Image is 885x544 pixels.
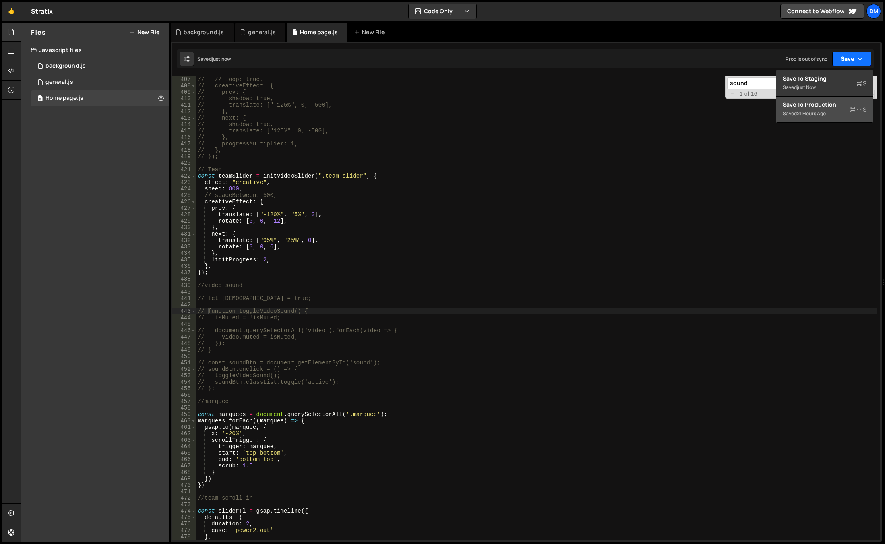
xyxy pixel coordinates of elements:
div: 459 [172,411,196,418]
span: S [850,105,866,114]
div: 437 [172,269,196,276]
div: 441 [172,295,196,302]
a: Connect to Webflow [780,4,864,19]
div: 419 [172,153,196,160]
div: 435 [172,256,196,263]
div: 443 [172,308,196,314]
div: 412 [172,108,196,115]
div: 461 [172,424,196,430]
div: 476 [172,521,196,527]
div: 458 [172,405,196,411]
div: 449 [172,347,196,353]
div: 454 [172,379,196,385]
div: 421 [172,166,196,173]
a: 🤙 [2,2,21,21]
div: 451 [172,360,196,366]
div: 417 [172,141,196,147]
div: 434 [172,250,196,256]
div: just now [212,56,231,62]
div: 431 [172,231,196,237]
div: 455 [172,385,196,392]
div: 16575/45066.js [31,58,169,74]
div: 425 [172,192,196,199]
div: 460 [172,418,196,424]
div: 457 [172,398,196,405]
a: Dm [866,4,881,19]
div: background.js [45,62,86,70]
div: Code Only [776,70,873,123]
div: 471 [172,488,196,495]
div: 468 [172,469,196,476]
div: 439 [172,282,196,289]
div: New File [354,28,388,36]
button: Code Only [409,4,476,19]
div: 464 [172,443,196,450]
input: Search for [727,77,828,89]
div: Saved [783,109,866,118]
div: 462 [172,430,196,437]
div: 16575/45977.js [31,90,169,106]
div: 418 [172,147,196,153]
div: 428 [172,211,196,218]
div: 433 [172,244,196,250]
button: Save to StagingS Savedjust now [776,70,873,97]
button: New File [129,29,159,35]
div: Saved [197,56,231,62]
div: 423 [172,179,196,186]
div: Stratix [31,6,53,16]
div: 407 [172,76,196,83]
div: 411 [172,102,196,108]
div: Home page.js [300,28,338,36]
span: 1 of 16 [736,91,761,97]
div: 445 [172,321,196,327]
h2: Files [31,28,45,37]
button: Save to ProductionS Saved21 hours ago [776,97,873,123]
div: Save to Staging [783,74,866,83]
div: 467 [172,463,196,469]
div: 466 [172,456,196,463]
div: 469 [172,476,196,482]
div: 440 [172,289,196,295]
div: 477 [172,527,196,534]
div: 470 [172,482,196,488]
div: 413 [172,115,196,121]
div: 424 [172,186,196,192]
div: general.js [45,79,73,86]
span: 0 [38,96,43,102]
div: 456 [172,392,196,398]
button: Save [832,52,871,66]
div: 453 [172,372,196,379]
div: 432 [172,237,196,244]
div: 447 [172,334,196,340]
div: 438 [172,276,196,282]
div: 21 hours ago [797,110,826,117]
div: 475 [172,514,196,521]
div: 410 [172,95,196,102]
div: 436 [172,263,196,269]
div: 474 [172,508,196,514]
span: Toggle Replace mode [728,90,736,97]
div: 429 [172,218,196,224]
div: 472 [172,495,196,501]
div: 450 [172,353,196,360]
div: 427 [172,205,196,211]
div: 463 [172,437,196,443]
div: 16575/45802.js [31,74,169,90]
div: 422 [172,173,196,179]
div: Javascript files [21,42,169,58]
div: 444 [172,314,196,321]
div: 415 [172,128,196,134]
div: 408 [172,83,196,89]
div: general.js [248,28,276,36]
span: S [856,79,866,87]
div: 416 [172,134,196,141]
div: just now [797,84,816,91]
div: 446 [172,327,196,334]
div: 409 [172,89,196,95]
div: 414 [172,121,196,128]
div: 452 [172,366,196,372]
div: 420 [172,160,196,166]
div: 442 [172,302,196,308]
div: 448 [172,340,196,347]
